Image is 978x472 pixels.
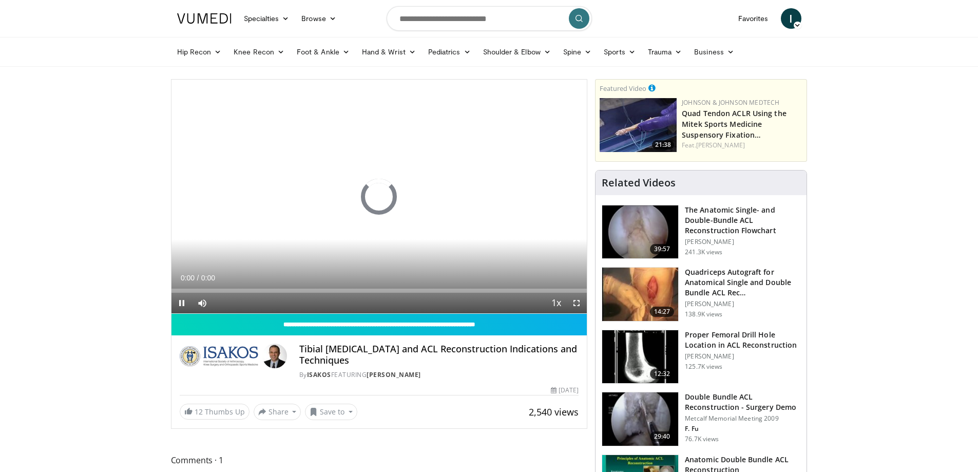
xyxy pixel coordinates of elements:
[602,268,678,321] img: 281064_0003_1.png.150x105_q85_crop-smart_upscale.jpg
[602,267,800,322] a: 14:27 Quadriceps Autograft for Anatomical Single and Double Bundle ACL Rec… [PERSON_NAME] 138.9K ...
[171,293,192,313] button: Pause
[650,244,675,254] span: 39:57
[195,407,203,417] span: 12
[177,13,232,24] img: VuMedi Logo
[529,406,579,418] span: 2,540 views
[688,42,740,62] a: Business
[602,330,678,384] img: Title_01_100001165_3.jpg.150x105_q85_crop-smart_upscale.jpg
[685,352,800,361] p: [PERSON_NAME]
[685,330,800,350] h3: Proper Femoral Drill Hole Location in ACL Reconstruction
[685,363,722,371] p: 125.7K views
[696,141,745,149] a: [PERSON_NAME]
[356,42,422,62] a: Hand & Wrist
[546,293,566,313] button: Playback Rate
[171,454,588,467] span: Comments 1
[602,392,800,446] a: 29:40 Double Bundle ACL Reconstruction - Surgery Demo Metcalf Memorial Meeting 2009 F. Fu 76.7K v...
[557,42,598,62] a: Spine
[685,248,722,256] p: 241.3K views
[171,289,587,293] div: Progress Bar
[598,42,642,62] a: Sports
[602,177,676,189] h4: Related Videos
[685,267,800,298] h3: Quadriceps Autograft for Anatomical Single and Double Bundle ACL Rec…
[685,238,800,246] p: [PERSON_NAME]
[650,369,675,379] span: 12:32
[307,370,331,379] a: ISAKOS
[682,141,802,150] div: Feat.
[682,98,779,107] a: Johnson & Johnson MedTech
[781,8,801,29] a: I
[192,293,213,313] button: Mute
[387,6,592,31] input: Search topics, interventions
[685,414,800,423] p: Metcalf Memorial Meeting 2009
[685,392,800,412] h3: Double Bundle ACL Reconstruction - Surgery Demo
[685,300,800,308] p: [PERSON_NAME]
[685,310,722,318] p: 138.9K views
[299,344,579,366] h4: Tibial [MEDICAL_DATA] and ACL Reconstruction Indications and Techniques
[732,8,775,29] a: Favorites
[477,42,557,62] a: Shoulder & Elbow
[367,370,421,379] a: [PERSON_NAME]
[642,42,688,62] a: Trauma
[602,392,678,446] img: ffu_3.png.150x105_q85_crop-smart_upscale.jpg
[602,205,678,259] img: Fu_0_3.png.150x105_q85_crop-smart_upscale.jpg
[254,404,301,420] button: Share
[685,425,800,433] p: F. Fu
[201,274,215,282] span: 0:00
[238,8,296,29] a: Specialties
[180,404,250,420] a: 12 Thumbs Up
[171,80,587,314] video-js: Video Player
[685,435,719,443] p: 76.7K views
[652,140,674,149] span: 21:38
[566,293,587,313] button: Fullscreen
[262,344,287,368] img: Avatar
[422,42,477,62] a: Pediatrics
[685,205,800,236] h3: The Anatomic Single- and Double-Bundle ACL Reconstruction Flowchart
[180,344,258,368] img: ISAKOS
[600,84,646,93] small: Featured Video
[181,274,195,282] span: 0:00
[291,42,356,62] a: Foot & Ankle
[299,370,579,380] div: By FEATURING
[295,8,342,29] a: Browse
[682,108,787,140] a: Quad Tendon ACLR Using the Mitek Sports Medicine Suspensory Fixation…
[650,307,675,317] span: 14:27
[602,330,800,384] a: 12:32 Proper Femoral Drill Hole Location in ACL Reconstruction [PERSON_NAME] 125.7K views
[600,98,677,152] img: b78fd9da-dc16-4fd1-a89d-538d899827f1.150x105_q85_crop-smart_upscale.jpg
[602,205,800,259] a: 39:57 The Anatomic Single- and Double-Bundle ACL Reconstruction Flowchart [PERSON_NAME] 241.3K views
[551,386,579,395] div: [DATE]
[650,431,675,442] span: 29:40
[227,42,291,62] a: Knee Recon
[305,404,357,420] button: Save to
[171,42,228,62] a: Hip Recon
[600,98,677,152] a: 21:38
[197,274,199,282] span: /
